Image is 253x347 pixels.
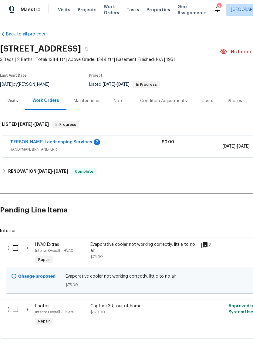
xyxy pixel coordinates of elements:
span: - [18,122,49,126]
div: ( ) [6,240,33,268]
span: Maestro [21,7,41,13]
span: Properties [147,7,170,13]
span: In Progress [134,83,159,86]
span: Repair [36,318,52,324]
span: [DATE] [237,144,250,148]
span: In Progress [53,122,79,128]
span: $120.00 [90,310,105,314]
span: Project [89,74,103,77]
div: Evaporative cooler not working correctly, little to no air [90,242,197,254]
span: $0.00 [162,140,174,144]
div: Work Orders [32,98,59,104]
span: Listed [89,82,160,87]
div: Costs [201,98,213,104]
div: 2 [201,242,225,249]
span: - [37,169,68,173]
div: Photos [228,98,242,104]
span: Interior Overall - HVAC [35,249,73,252]
span: [DATE] [117,82,130,87]
span: [DATE] [103,82,115,87]
span: Visits [58,7,70,13]
button: Copy Address [81,43,92,54]
span: Projects [78,7,96,13]
span: [DATE] [37,169,52,173]
span: - [223,143,250,149]
span: Interior Overall - Overall [35,310,76,314]
div: Visits [7,98,18,104]
span: Photos [35,304,49,308]
b: Change proposed [18,274,56,279]
span: [DATE] [18,122,32,126]
span: [DATE] [54,169,68,173]
div: 2 [94,139,100,145]
a: [PERSON_NAME] Landscaping Services [9,140,92,144]
span: Work Orders [104,4,119,16]
div: Condition Adjustments [140,98,187,104]
span: Complete [73,168,96,175]
span: Repair [36,257,52,263]
h6: LISTED [2,121,49,128]
div: Notes [114,98,126,104]
span: [DATE] [34,122,49,126]
span: Tasks [126,8,139,12]
span: $75.00 [90,255,103,259]
div: Maintenance [74,98,99,104]
div: Capture 3D tour of home [90,303,197,309]
span: HVAC Extras [35,242,59,247]
span: [DATE] [223,144,235,148]
div: 2 [217,4,221,10]
span: HANDYMAN, BRN_AND_LRR [9,146,162,152]
span: - [103,82,130,87]
span: Geo Assignments [177,4,207,16]
div: ( ) [6,301,33,329]
h6: RENOVATION [8,168,68,175]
